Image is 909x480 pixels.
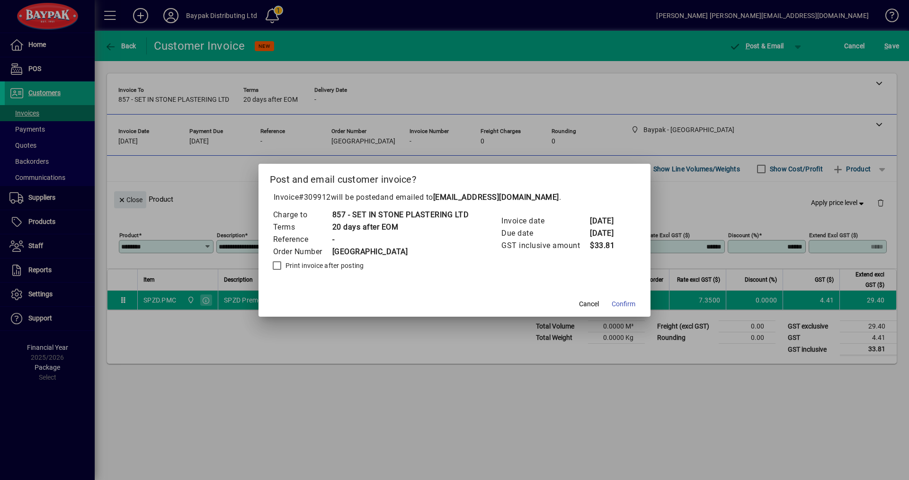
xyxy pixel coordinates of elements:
[273,221,332,233] td: Terms
[332,221,469,233] td: 20 days after EOM
[273,246,332,258] td: Order Number
[501,240,589,252] td: GST inclusive amount
[501,227,589,240] td: Due date
[574,296,604,313] button: Cancel
[258,164,651,191] h2: Post and email customer invoice?
[284,261,364,270] label: Print invoice after posting
[332,209,469,221] td: 857 - SET IN STONE PLASTERING LTD
[332,233,469,246] td: -
[273,209,332,221] td: Charge to
[433,193,559,202] b: [EMAIL_ADDRESS][DOMAIN_NAME]
[589,227,627,240] td: [DATE]
[501,215,589,227] td: Invoice date
[612,299,635,309] span: Confirm
[270,192,640,203] p: Invoice will be posted .
[589,215,627,227] td: [DATE]
[589,240,627,252] td: $33.81
[273,233,332,246] td: Reference
[299,193,331,202] span: #309912
[608,296,639,313] button: Confirm
[380,193,559,202] span: and emailed to
[332,246,469,258] td: [GEOGRAPHIC_DATA]
[579,299,599,309] span: Cancel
